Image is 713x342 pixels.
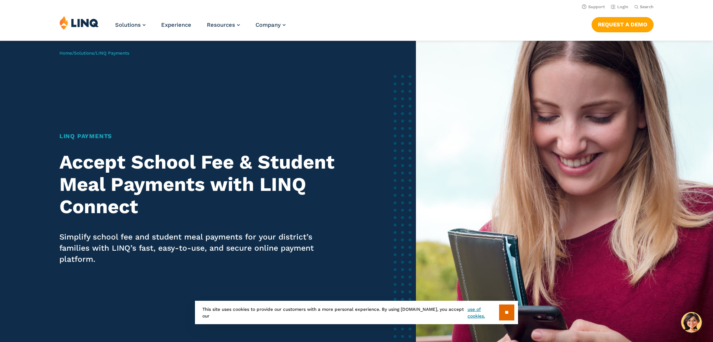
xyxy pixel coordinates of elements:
[195,301,518,324] div: This site uses cookies to provide our customers with a more personal experience. By using [DOMAIN...
[255,22,281,28] span: Company
[592,17,654,32] a: Request a Demo
[640,4,654,9] span: Search
[59,51,72,56] a: Home
[115,16,286,40] nav: Primary Navigation
[634,4,654,10] button: Open Search Bar
[115,22,141,28] span: Solutions
[59,132,341,141] h1: LINQ Payments
[59,16,99,30] img: LINQ | K‑12 Software
[207,22,235,28] span: Resources
[59,51,129,56] span: / /
[681,312,702,333] button: Hello, have a question? Let’s chat.
[115,22,146,28] a: Solutions
[161,22,191,28] a: Experience
[255,22,286,28] a: Company
[74,51,94,56] a: Solutions
[592,16,654,32] nav: Button Navigation
[611,4,628,9] a: Login
[59,231,341,265] p: Simplify school fee and student meal payments for your district’s families with LINQ’s fast, easy...
[582,4,605,9] a: Support
[59,151,341,218] h2: Accept School Fee & Student Meal Payments with LINQ Connect
[468,306,499,319] a: use of cookies.
[96,51,129,56] span: LINQ Payments
[207,22,240,28] a: Resources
